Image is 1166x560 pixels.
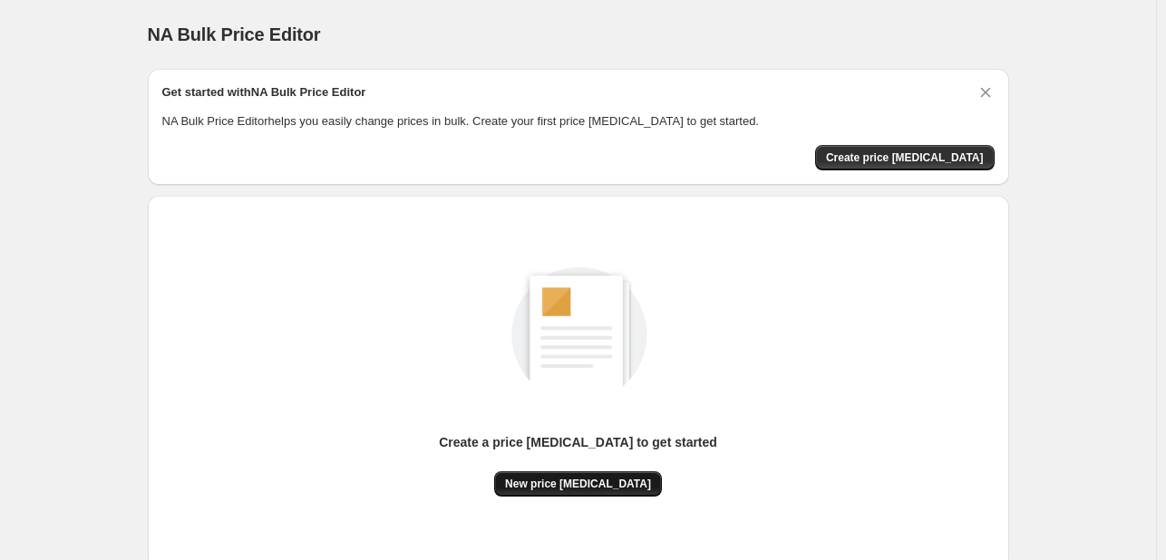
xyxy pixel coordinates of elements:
[826,150,984,165] span: Create price [MEDICAL_DATA]
[505,477,651,491] span: New price [MEDICAL_DATA]
[977,83,995,101] button: Dismiss card
[494,471,662,497] button: New price [MEDICAL_DATA]
[148,24,321,44] span: NA Bulk Price Editor
[162,83,366,101] h2: Get started with NA Bulk Price Editor
[162,112,995,130] p: NA Bulk Price Editor helps you easily change prices in bulk. Create your first price [MEDICAL_DAT...
[439,433,717,451] p: Create a price [MEDICAL_DATA] to get started
[815,145,995,170] button: Create price change job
